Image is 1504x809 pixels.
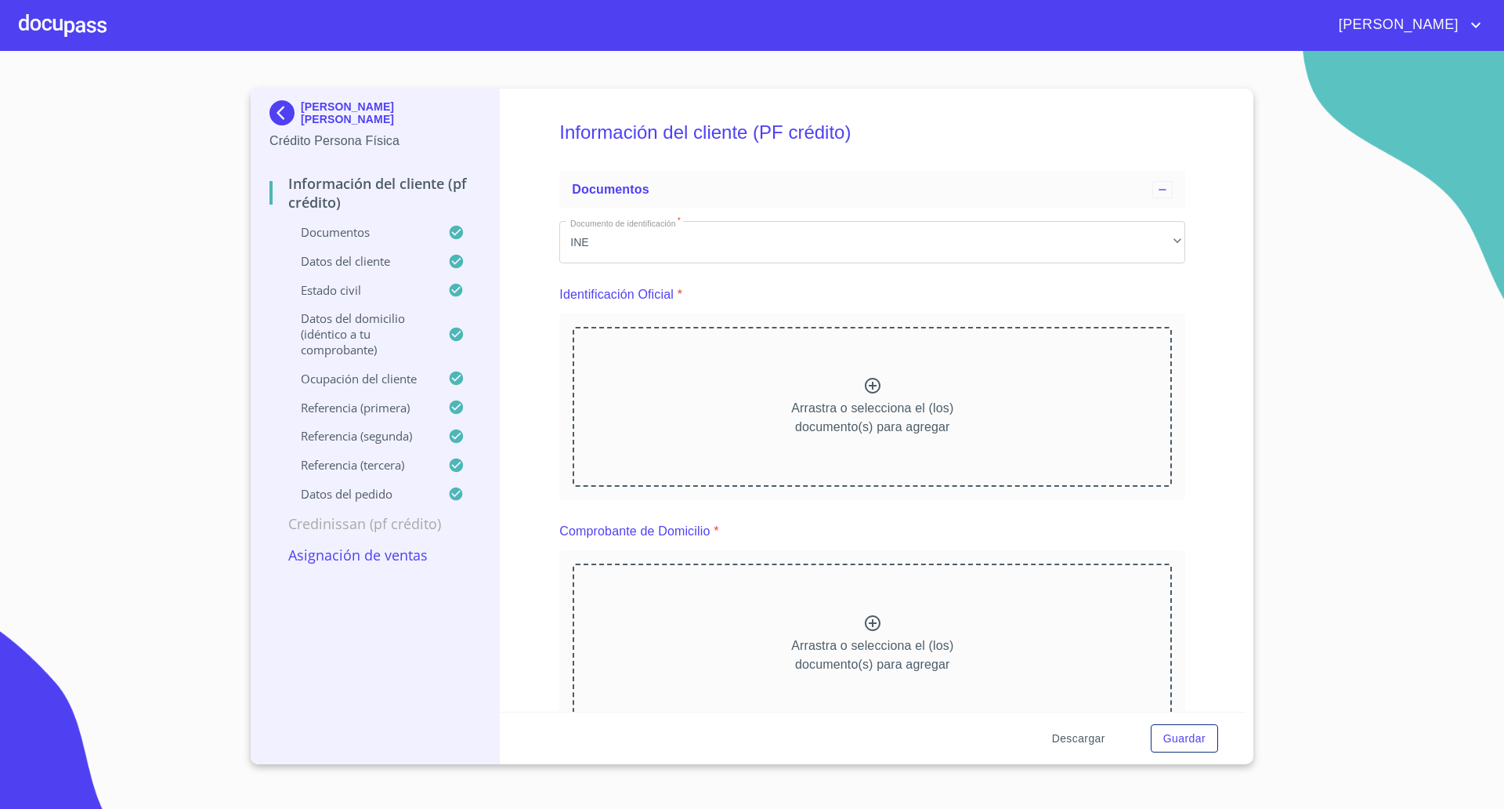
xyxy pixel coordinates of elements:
p: Identificación Oficial [559,285,674,304]
p: Estado Civil [269,282,448,298]
p: Crédito Persona Física [269,132,480,151]
img: Docupass spot blue [269,100,301,125]
p: Información del cliente (PF crédito) [269,174,480,212]
p: Datos del domicilio (idéntico a tu comprobante) [269,310,448,357]
p: Referencia (segunda) [269,428,448,444]
span: Documentos [572,183,649,196]
span: [PERSON_NAME] [1327,13,1466,38]
p: Documentos [269,224,448,240]
span: Guardar [1163,729,1206,749]
div: [PERSON_NAME] [PERSON_NAME] [269,100,480,132]
p: Datos del pedido [269,486,448,502]
p: Ocupación del Cliente [269,371,448,386]
div: Documentos [559,171,1185,209]
p: Referencia (primera) [269,400,448,415]
p: Comprobante de Domicilio [559,522,710,541]
p: Referencia (tercera) [269,457,448,473]
p: Arrastra o selecciona el (los) documento(s) para agregar [791,637,953,674]
h5: Información del cliente (PF crédito) [559,100,1185,165]
p: Arrastra o selecciona el (los) documento(s) para agregar [791,399,953,437]
button: account of current user [1327,13,1485,38]
p: Datos del cliente [269,253,448,269]
p: Credinissan (PF crédito) [269,514,480,533]
span: Descargar [1052,729,1105,749]
p: [PERSON_NAME] [PERSON_NAME] [301,100,480,125]
button: Guardar [1151,724,1218,753]
div: INE [559,221,1185,263]
button: Descargar [1046,724,1112,753]
p: Asignación de Ventas [269,546,480,564]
